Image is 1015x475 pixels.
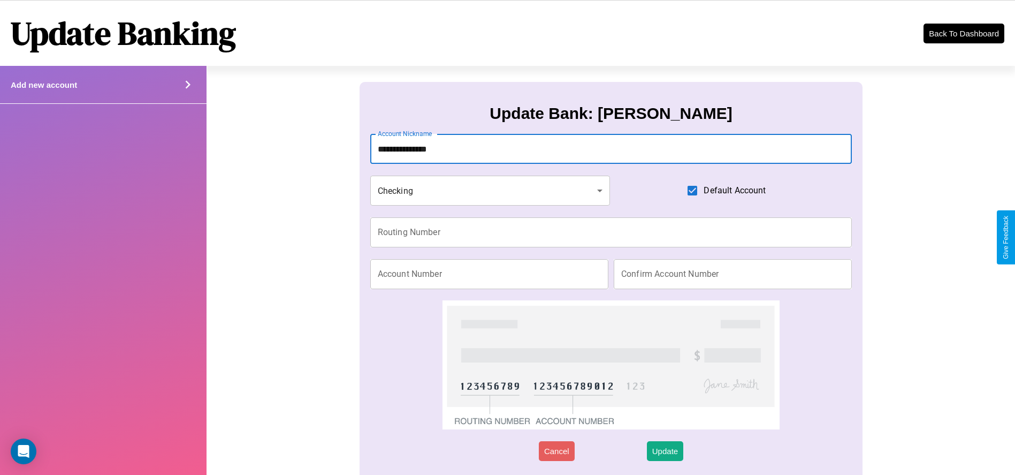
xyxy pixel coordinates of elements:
[647,441,683,461] button: Update
[378,129,432,138] label: Account Nickname
[442,300,780,429] img: check
[11,11,236,55] h1: Update Banking
[924,24,1004,43] button: Back To Dashboard
[11,80,77,89] h4: Add new account
[539,441,575,461] button: Cancel
[1002,216,1010,259] div: Give Feedback
[11,439,36,464] div: Open Intercom Messenger
[370,176,610,206] div: Checking
[490,104,732,123] h3: Update Bank: [PERSON_NAME]
[704,184,766,197] span: Default Account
